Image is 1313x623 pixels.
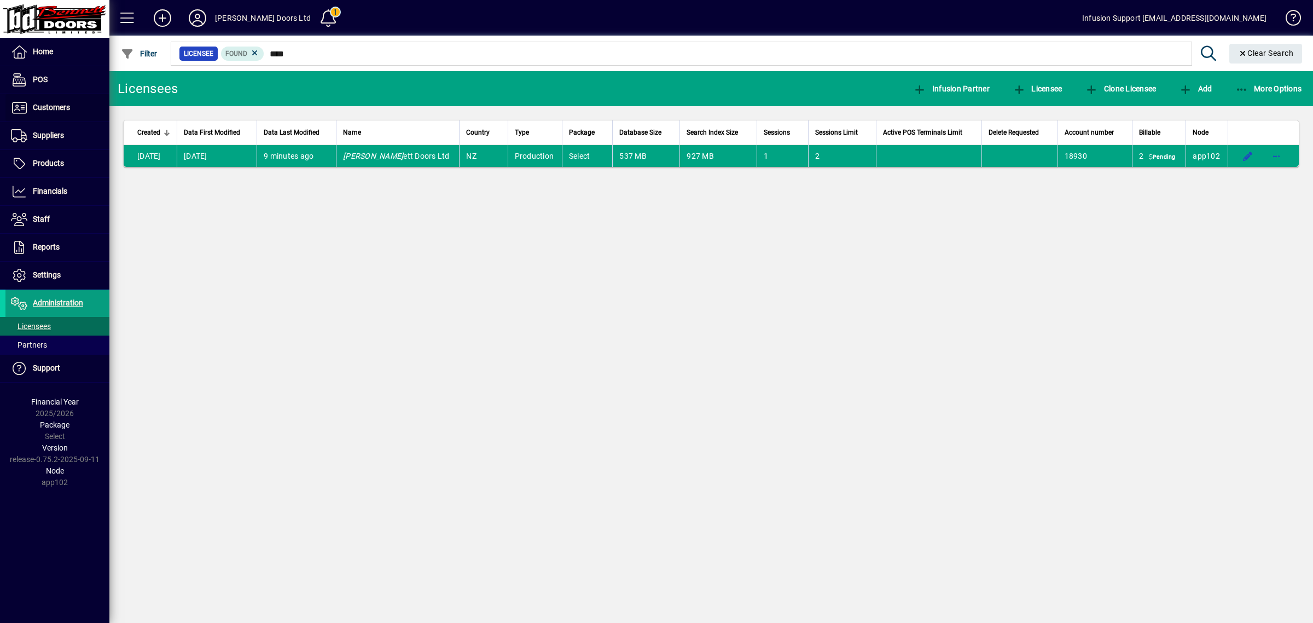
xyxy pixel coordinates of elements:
[5,262,109,289] a: Settings
[1235,84,1302,93] span: More Options
[687,126,750,139] div: Search Index Size
[343,126,452,139] div: Name
[46,466,64,475] span: Node
[5,150,109,177] a: Products
[989,126,1051,139] div: Delete Requested
[33,364,60,372] span: Support
[257,145,336,167] td: 9 minutes ago
[42,443,68,452] span: Version
[679,145,757,167] td: 927 MB
[33,215,50,223] span: Staff
[5,206,109,233] a: Staff
[757,145,807,167] td: 1
[221,47,264,61] mat-chip: Found Status: Found
[5,122,109,149] a: Suppliers
[5,66,109,94] a: POS
[569,126,595,139] span: Package
[1193,126,1209,139] span: Node
[1176,79,1215,99] button: Add
[1082,79,1159,99] button: Clone Licensee
[124,145,177,167] td: [DATE]
[264,126,319,139] span: Data Last Modified
[33,103,70,112] span: Customers
[1229,44,1303,64] button: Clear
[508,145,562,167] td: Production
[1268,147,1285,165] button: More options
[33,47,53,56] span: Home
[1193,152,1220,160] span: app102.prod.infusionbusinesssoftware.com
[31,397,79,406] span: Financial Year
[883,126,962,139] span: Active POS Terminals Limit
[5,355,109,382] a: Support
[1065,126,1114,139] span: Account number
[466,126,490,139] span: Country
[33,298,83,307] span: Administration
[1179,84,1212,93] span: Add
[5,336,109,354] a: Partners
[5,234,109,261] a: Reports
[1013,84,1062,93] span: Licensee
[264,126,329,139] div: Data Last Modified
[515,126,529,139] span: Type
[764,126,801,139] div: Sessions
[883,126,975,139] div: Active POS Terminals Limit
[33,187,67,195] span: Financials
[619,126,673,139] div: Database Size
[33,131,64,140] span: Suppliers
[1193,126,1221,139] div: Node
[515,126,555,139] div: Type
[215,9,311,27] div: [PERSON_NAME] Doors Ltd
[33,159,64,168] span: Products
[619,126,661,139] span: Database Size
[137,126,160,139] span: Created
[343,152,403,160] em: [PERSON_NAME]
[815,126,869,139] div: Sessions Limit
[1277,2,1299,38] a: Knowledge Base
[1058,145,1132,167] td: 18930
[180,8,215,28] button: Profile
[33,75,48,84] span: POS
[910,79,992,99] button: Infusion Partner
[569,126,606,139] div: Package
[1085,84,1156,93] span: Clone Licensee
[1146,153,1177,161] span: Pending
[225,50,247,57] span: Found
[118,44,160,64] button: Filter
[118,80,178,97] div: Licensees
[343,126,361,139] span: Name
[687,126,738,139] span: Search Index Size
[1233,79,1305,99] button: More Options
[808,145,876,167] td: 2
[184,126,250,139] div: Data First Modified
[40,420,69,429] span: Package
[343,152,450,160] span: ett Doors Ltd
[913,84,990,93] span: Infusion Partner
[145,8,180,28] button: Add
[1139,126,1160,139] span: Billable
[33,270,61,279] span: Settings
[5,317,109,336] a: Licensees
[815,126,858,139] span: Sessions Limit
[989,126,1039,139] span: Delete Requested
[177,145,257,167] td: [DATE]
[33,243,60,251] span: Reports
[1010,79,1065,99] button: Licensee
[1065,126,1126,139] div: Account number
[5,178,109,205] a: Financials
[764,126,790,139] span: Sessions
[184,48,213,59] span: Licensee
[137,126,170,139] div: Created
[612,145,679,167] td: 537 MB
[11,322,51,331] span: Licensees
[121,49,158,58] span: Filter
[11,341,47,349] span: Partners
[5,94,109,122] a: Customers
[466,126,501,139] div: Country
[1132,145,1186,167] td: 2
[1139,126,1179,139] div: Billable
[5,38,109,66] a: Home
[1239,147,1257,165] button: Edit
[562,145,612,167] td: Select
[1238,49,1294,57] span: Clear Search
[184,126,240,139] span: Data First Modified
